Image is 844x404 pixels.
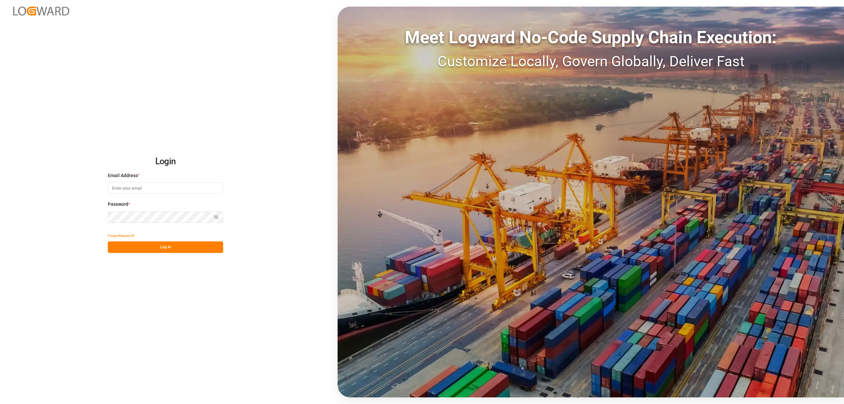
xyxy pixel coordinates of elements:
div: Meet Logward No-Code Supply Chain Execution: [338,25,844,50]
span: Password [108,201,128,208]
span: Email Address [108,172,138,179]
div: Customize Locally, Govern Globally, Deliver Fast [338,50,844,72]
button: Forgot Password? [108,230,135,241]
button: Log In [108,241,223,253]
img: Logward_new_orange.png [13,7,69,16]
input: Enter your email [108,182,223,194]
h2: Login [108,151,223,172]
